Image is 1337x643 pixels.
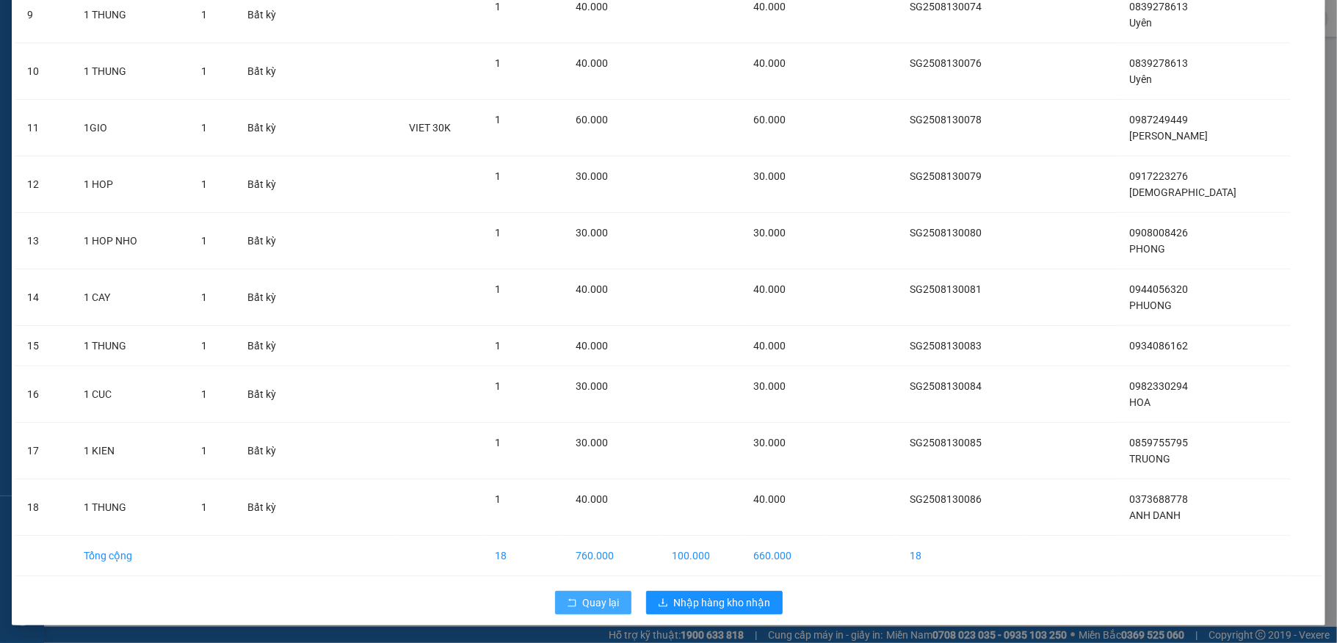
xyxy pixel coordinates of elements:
[495,340,501,352] span: 1
[567,597,577,609] span: rollback
[201,235,207,247] span: 1
[201,291,207,303] span: 1
[495,283,501,295] span: 1
[753,227,786,239] span: 30.000
[564,536,660,576] td: 760.000
[576,493,608,505] span: 40.000
[753,114,786,126] span: 60.000
[1129,509,1181,521] span: ANH DANH
[583,595,620,611] span: Quay lại
[409,122,451,134] span: VIET 30K
[576,227,608,239] span: 30.000
[910,340,982,352] span: SG2508130083
[898,536,1024,576] td: 18
[72,156,189,213] td: 1 HOP
[15,213,72,269] td: 13
[236,43,305,100] td: Bất kỳ
[201,388,207,400] span: 1
[910,380,982,392] span: SG2508130084
[910,227,982,239] span: SG2508130080
[753,380,786,392] span: 30.000
[495,114,501,126] span: 1
[742,536,823,576] td: 660.000
[72,423,189,479] td: 1 KIEN
[72,213,189,269] td: 1 HOP NHO
[15,423,72,479] td: 17
[646,591,783,614] button: downloadNhập hàng kho nhận
[576,114,608,126] span: 60.000
[72,536,189,576] td: Tổng cộng
[236,156,305,213] td: Bất kỳ
[201,340,207,352] span: 1
[201,9,207,21] span: 1
[753,1,786,12] span: 40.000
[236,479,305,536] td: Bất kỳ
[1129,493,1188,505] span: 0373688778
[495,380,501,392] span: 1
[660,536,742,576] td: 100.000
[910,114,982,126] span: SG2508130078
[910,437,982,448] span: SG2508130085
[658,597,668,609] span: download
[576,380,608,392] span: 30.000
[236,213,305,269] td: Bất kỳ
[1129,114,1188,126] span: 0987249449
[1129,130,1208,142] span: [PERSON_NAME]
[1129,299,1172,311] span: PHUONG
[1129,186,1236,198] span: [DEMOGRAPHIC_DATA]
[576,170,608,182] span: 30.000
[495,57,501,69] span: 1
[201,65,207,77] span: 1
[236,423,305,479] td: Bất kỳ
[201,122,207,134] span: 1
[753,340,786,352] span: 40.000
[495,170,501,182] span: 1
[201,445,207,457] span: 1
[753,493,786,505] span: 40.000
[1129,380,1188,392] span: 0982330294
[15,43,72,100] td: 10
[910,170,982,182] span: SG2508130079
[1129,1,1188,12] span: 0839278613
[1129,340,1188,352] span: 0934086162
[236,100,305,156] td: Bất kỳ
[910,1,982,12] span: SG2508130074
[576,340,608,352] span: 40.000
[236,269,305,326] td: Bất kỳ
[1129,437,1188,448] span: 0859755795
[15,326,72,366] td: 15
[910,283,982,295] span: SG2508130081
[72,100,189,156] td: 1GIO
[201,501,207,513] span: 1
[910,57,982,69] span: SG2508130076
[72,479,189,536] td: 1 THUNG
[1129,283,1188,295] span: 0944056320
[72,43,189,100] td: 1 THUNG
[1129,396,1151,408] span: HOA
[495,1,501,12] span: 1
[72,326,189,366] td: 1 THUNG
[72,269,189,326] td: 1 CAY
[753,57,786,69] span: 40.000
[495,493,501,505] span: 1
[753,437,786,448] span: 30.000
[576,283,608,295] span: 40.000
[1129,243,1165,255] span: PHONG
[15,100,72,156] td: 11
[576,437,608,448] span: 30.000
[15,156,72,213] td: 12
[555,591,631,614] button: rollbackQuay lại
[1129,17,1152,29] span: Uyên
[753,283,786,295] span: 40.000
[674,595,771,611] span: Nhập hàng kho nhận
[753,170,786,182] span: 30.000
[576,1,608,12] span: 40.000
[72,366,189,423] td: 1 CUC
[1129,227,1188,239] span: 0908008426
[1129,73,1152,85] span: Uyên
[236,366,305,423] td: Bất kỳ
[1129,170,1188,182] span: 0917223276
[15,366,72,423] td: 16
[1129,57,1188,69] span: 0839278613
[236,326,305,366] td: Bất kỳ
